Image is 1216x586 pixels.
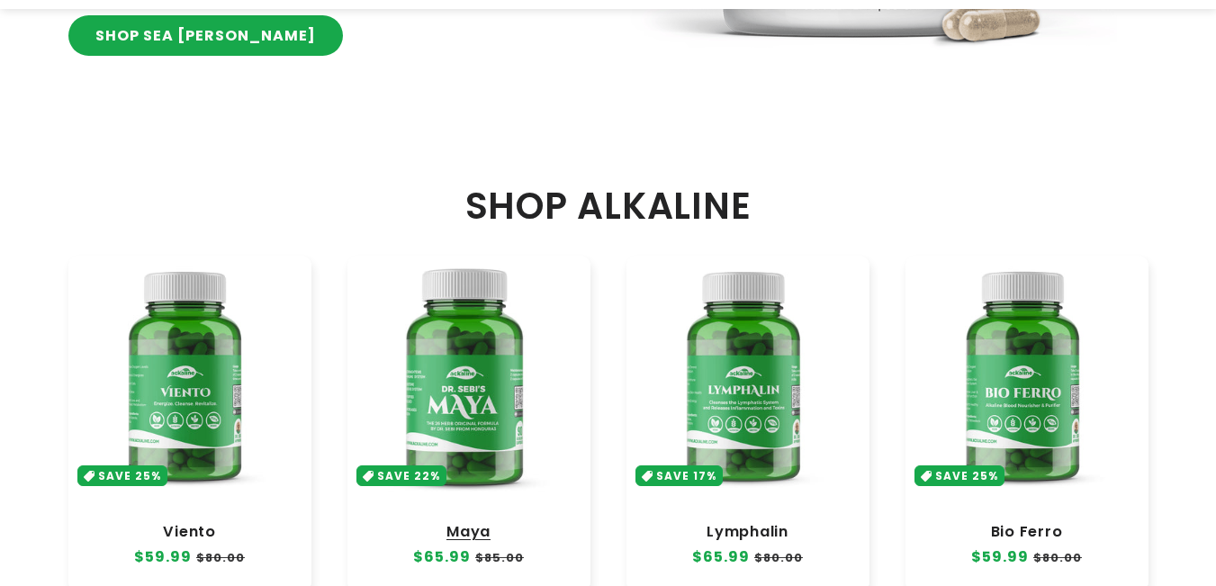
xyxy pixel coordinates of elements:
[644,523,851,541] a: Lymphalin
[86,523,293,541] a: Viento
[365,523,572,541] a: Maya
[923,523,1130,541] a: Bio Ferro
[68,15,343,56] a: SHOP SEA [PERSON_NAME]
[68,184,1148,229] h2: SHOP ALKALINE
